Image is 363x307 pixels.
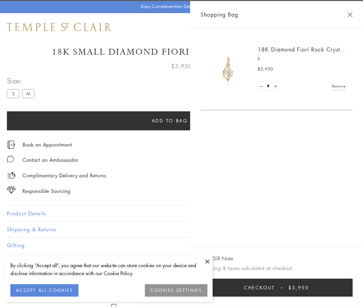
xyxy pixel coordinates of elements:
span: Shopping Bag [201,10,238,19]
span: Size: [7,75,37,86]
button: Product Details [7,206,356,221]
p: Shipping & taxes calculated at checkout [201,264,353,272]
button: Shipping & Returns [7,222,356,237]
img: icon_delivery.svg [7,171,16,180]
button: Gifting [7,238,356,253]
img: P51889-E11FIORI [207,48,249,90]
p: Enjoy Complimentary Delivery & Returns [141,3,219,10]
p: S [258,55,346,62]
img: Temple St. Clair [7,23,111,31]
a: Set quantity to 2 [272,82,279,91]
a: Set quantity to 0 [258,82,265,91]
a: Book an Appointment [22,141,72,148]
img: MessageIcon-01_2.svg [7,156,14,162]
div: By clicking “Accept all”, you agree that our website can store cookies on your device and disclos... [10,261,207,277]
span: Checkout [244,284,275,291]
h1: 18K Small Diamond Fiori Rock Crystal Amulet [7,46,356,58]
button: Add Gift Note [201,254,233,263]
div: Responsible Sourcing [22,187,71,195]
span: $3,950 [288,284,309,291]
div: Contact an Ambassador [22,156,78,164]
button: COOKIES SETTINGS [145,284,207,297]
button: ACCEPT ALL COOKIES [10,284,78,297]
p: Complimentary Delivery and Returns [22,171,106,180]
img: icon_appointment.svg [7,141,15,149]
button: Close Shopping Bag [347,12,353,17]
img: icon_sourcing.svg [7,187,16,194]
a: Remove [332,82,346,90]
button: Checkout $3,950 [201,279,353,297]
span: $3,950 [258,66,273,73]
button: Add to bag [7,111,333,130]
label: M [22,89,35,98]
span: $3,950 [171,62,192,71]
span: Add to bag [152,117,188,124]
label: S [7,89,19,98]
